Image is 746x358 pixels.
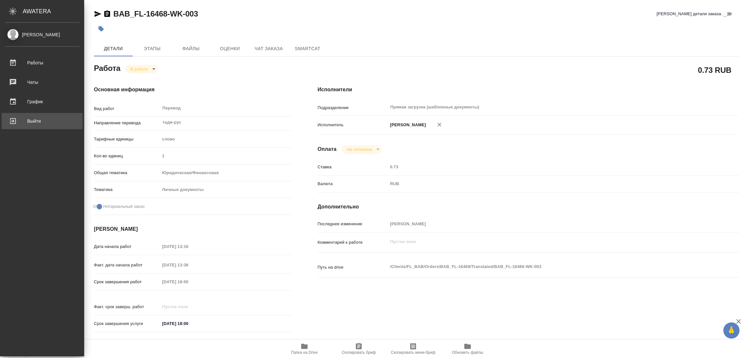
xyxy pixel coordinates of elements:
[113,9,198,18] a: BAB_FL-16468-WK-003
[160,302,217,311] input: Пустое поле
[125,65,158,73] div: В работе
[342,350,376,355] span: Скопировать бриф
[175,45,207,53] span: Файлы
[723,322,740,339] button: 🙏
[657,11,721,17] span: [PERSON_NAME] детали заказа
[94,86,292,94] h4: Основная информация
[94,120,160,126] p: Направление перевода
[94,186,160,193] p: Тематика
[345,147,374,152] button: Не оплачена
[698,64,731,75] h2: 0.73 RUB
[137,45,168,53] span: Этапы
[94,170,160,176] p: Общая тематика
[94,136,160,142] p: Тарифные единицы
[318,264,388,271] p: Путь на drive
[332,340,386,358] button: Скопировать бриф
[391,350,435,355] span: Скопировать мини-бриф
[103,203,144,210] span: Нотариальный заказ
[432,117,446,132] button: Удалить исполнителя
[452,350,483,355] span: Обновить файлы
[160,260,217,270] input: Пустое поле
[94,243,160,250] p: Дата начала работ
[94,153,160,159] p: Кол-во единиц
[318,181,388,187] p: Валюта
[214,45,245,53] span: Оценки
[318,164,388,170] p: Ставка
[5,97,79,106] div: График
[94,320,160,327] p: Срок завершения услуги
[277,340,332,358] button: Папка на Drive
[103,10,111,18] button: Скопировать ссылку
[388,122,426,128] p: [PERSON_NAME]
[94,22,108,36] button: Добавить тэг
[726,324,737,337] span: 🙏
[318,86,739,94] h4: Исполнители
[160,151,292,161] input: Пустое поле
[292,45,323,53] span: SmartCat
[318,145,337,153] h4: Оплата
[5,31,79,38] div: [PERSON_NAME]
[94,10,102,18] button: Скопировать ссылку для ЯМессенджера
[2,74,83,90] a: Чаты
[5,77,79,87] div: Чаты
[94,279,160,285] p: Срок завершения работ
[5,58,79,68] div: Работы
[318,122,388,128] p: Исполнитель
[440,340,495,358] button: Обновить файлы
[2,113,83,129] a: Выйти
[2,55,83,71] a: Работы
[318,221,388,227] p: Последнее изменение
[318,203,739,211] h4: Дополнительно
[2,94,83,110] a: График
[94,262,160,268] p: Факт. дата начала работ
[94,225,292,233] h4: [PERSON_NAME]
[160,167,292,178] div: Юридическая/Финансовая
[386,340,440,358] button: Скопировать мини-бриф
[388,219,704,229] input: Пустое поле
[23,5,84,18] div: AWATERA
[342,145,381,154] div: В работе
[318,239,388,246] p: Комментарий к работе
[94,62,120,73] h2: Работа
[160,134,292,145] div: слово
[318,105,388,111] p: Подразделение
[291,350,318,355] span: Папка на Drive
[388,178,704,189] div: RUB
[388,261,704,272] textarea: /Clients/FL_BAB/Orders/BAB_FL-16468/Translated/BAB_FL-16468-WK-003
[98,45,129,53] span: Детали
[160,242,217,251] input: Пустое поле
[388,162,704,172] input: Пустое поле
[160,319,217,328] input: ✎ Введи что-нибудь
[129,66,150,72] button: В работе
[94,304,160,310] p: Факт. срок заверш. работ
[160,277,217,286] input: Пустое поле
[253,45,284,53] span: Чат заказа
[160,184,292,195] div: Личные документы
[94,106,160,112] p: Вид работ
[5,116,79,126] div: Выйти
